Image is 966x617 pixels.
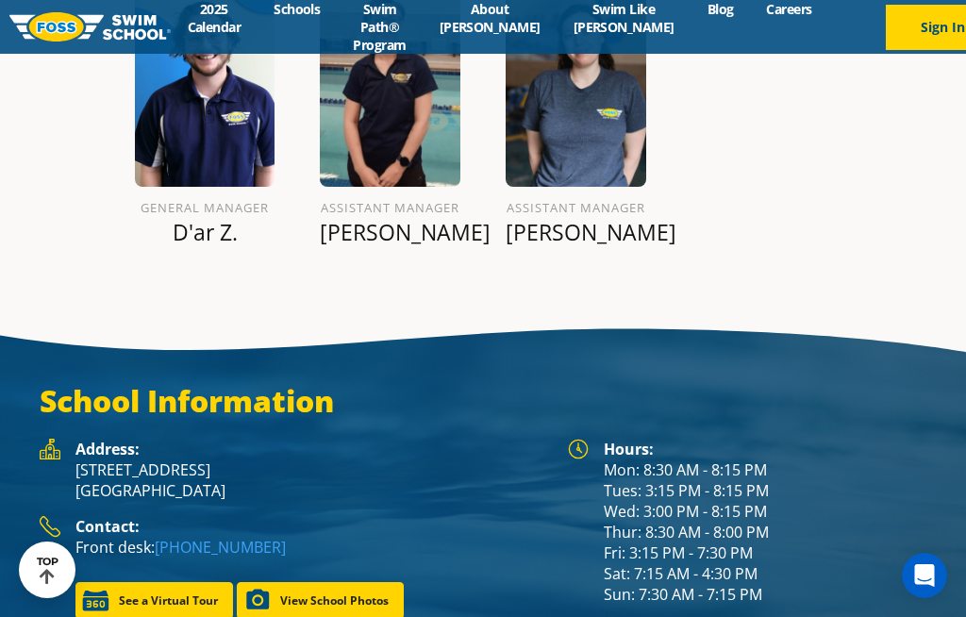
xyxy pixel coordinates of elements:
[40,516,60,538] img: Foss Location Contact
[320,196,460,219] h6: Assistant Manager
[506,196,646,219] h6: Assistant Manager
[506,219,646,245] p: [PERSON_NAME]
[75,439,140,459] strong: Address:
[568,439,589,459] img: Foss Location Hours
[37,556,58,585] div: TOP
[9,12,171,42] img: FOSS Swim School Logo
[155,537,286,558] a: [PHONE_NUMBER]
[320,219,460,245] p: [PERSON_NAME]
[75,459,549,501] p: [STREET_ADDRESS] [GEOGRAPHIC_DATA]
[604,439,654,459] strong: Hours:
[75,516,140,537] strong: Contact:
[135,196,275,219] h6: General Manager
[902,553,947,598] iframe: Intercom live chat
[75,537,549,558] p: Front desk:
[40,439,60,459] img: Foss Location Address
[135,219,275,245] p: D'ar Z.
[40,382,926,420] h3: School Information
[604,439,926,605] div: Mon: 8:30 AM - 8:15 PM Tues: 3:15 PM - 8:15 PM Wed: 3:00 PM - 8:15 PM Thur: 8:30 AM - 8:00 PM Fri...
